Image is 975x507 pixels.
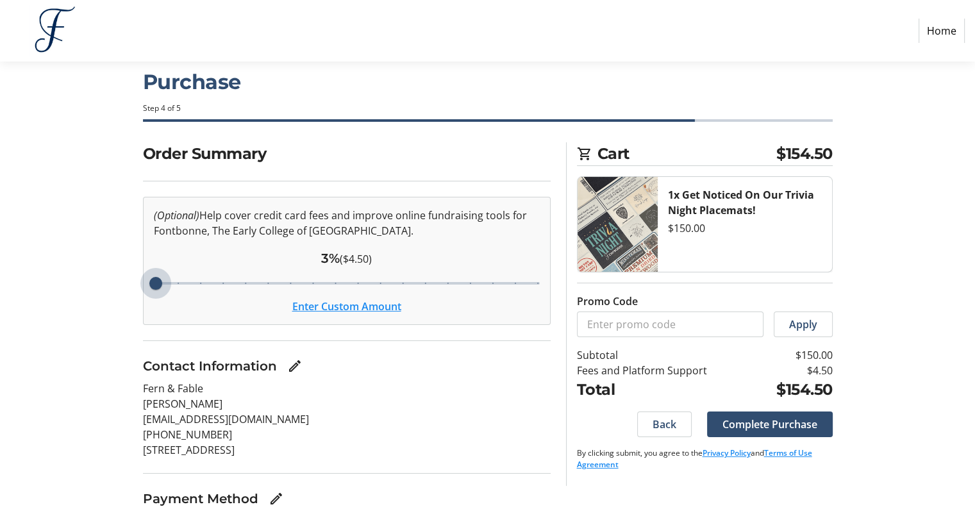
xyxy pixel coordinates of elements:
[919,19,965,43] a: Home
[143,356,277,376] h3: Contact Information
[637,411,692,437] button: Back
[577,447,833,470] p: By clicking submit, you agree to the and
[143,142,551,165] h2: Order Summary
[776,142,833,165] span: $154.50
[755,378,832,401] td: $154.50
[282,353,308,379] button: Edit Contact Information
[577,347,756,363] td: Subtotal
[292,299,401,314] button: Enter Custom Amount
[597,142,777,165] span: Cart
[577,294,638,309] label: Promo Code
[143,67,833,97] h1: Purchase
[143,427,551,442] p: [PHONE_NUMBER]
[774,312,833,337] button: Apply
[143,381,551,396] p: Fern & Fable
[668,220,822,236] div: $150.00
[577,378,756,401] td: Total
[154,249,540,268] div: ($4.50)
[143,442,551,458] p: [STREET_ADDRESS]
[755,363,832,378] td: $4.50
[789,317,817,332] span: Apply
[578,177,658,272] img: Get Noticed On Our Trivia Night Placemats!
[722,417,817,432] span: Complete Purchase
[143,103,833,114] div: Step 4 of 5
[10,5,101,56] img: Fontbonne, The Early College of Boston's Logo
[577,312,763,337] input: Enter promo code
[154,208,540,238] p: Help cover credit card fees and improve online fundraising tools for Fontbonne, The Early College...
[577,363,756,378] td: Fees and Platform Support
[321,251,340,266] span: 3%
[154,208,199,222] em: (Optional)
[707,411,833,437] button: Complete Purchase
[577,447,812,470] a: Terms of Use Agreement
[668,188,814,217] strong: 1x Get Noticed On Our Trivia Night Placemats!
[703,447,751,458] a: Privacy Policy
[143,396,551,411] p: [PERSON_NAME]
[143,411,551,427] p: [EMAIL_ADDRESS][DOMAIN_NAME]
[755,347,832,363] td: $150.00
[653,417,676,432] span: Back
